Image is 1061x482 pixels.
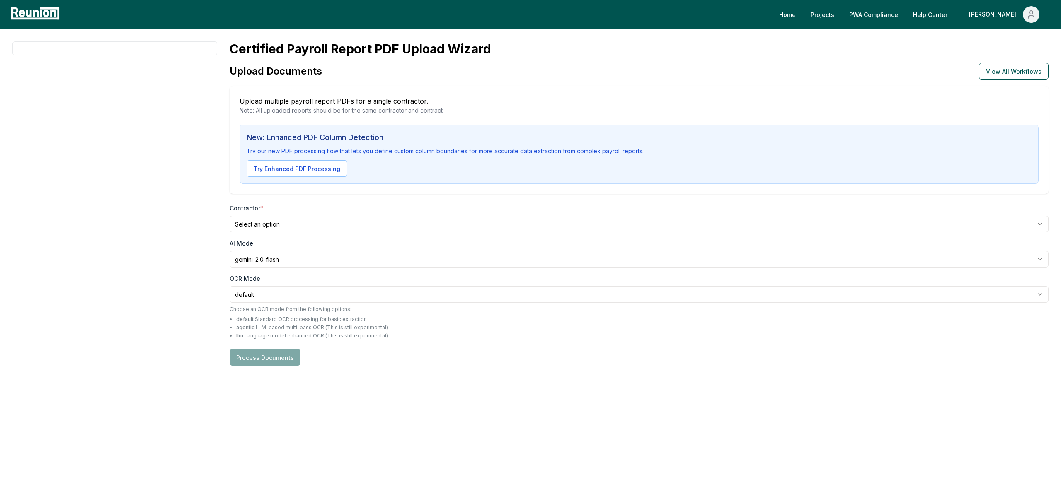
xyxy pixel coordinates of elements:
span: default [236,316,254,322]
a: PWA Compliance [843,6,905,23]
li: : Language model enhanced OCR (This is still experimental) [236,333,1049,339]
li: : LLM-based multi-pass OCR (This is still experimental) [236,324,1049,331]
button: [PERSON_NAME] [962,6,1046,23]
a: Home [773,6,802,23]
h3: New: Enhanced PDF Column Detection [247,132,1032,143]
label: Contractor [230,204,264,212]
a: Projects [804,6,841,23]
span: llm [236,333,243,339]
h1: Certified Payroll Report PDF Upload Wizard [230,41,1049,56]
p: Try our new PDF processing flow that lets you define custom column boundaries for more accurate d... [247,147,1032,155]
h1: Upload Documents [230,65,322,78]
span: agentic [236,324,254,330]
a: Help Center [906,6,954,23]
div: [PERSON_NAME] [969,6,1020,23]
button: View All Workflows [979,63,1049,80]
label: OCR Mode [230,274,260,283]
p: Choose an OCR mode from the following options: [230,306,1049,313]
nav: Main [773,6,1053,23]
p: Note: All uploaded reports should be for the same contractor and contract. [240,106,1039,115]
button: Try Enhanced PDF Processing [247,160,347,177]
li: : Standard OCR processing for basic extraction [236,316,1049,323]
label: AI Model [230,239,255,248]
p: Upload multiple payroll report PDFs for a single contractor. [240,96,1039,106]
